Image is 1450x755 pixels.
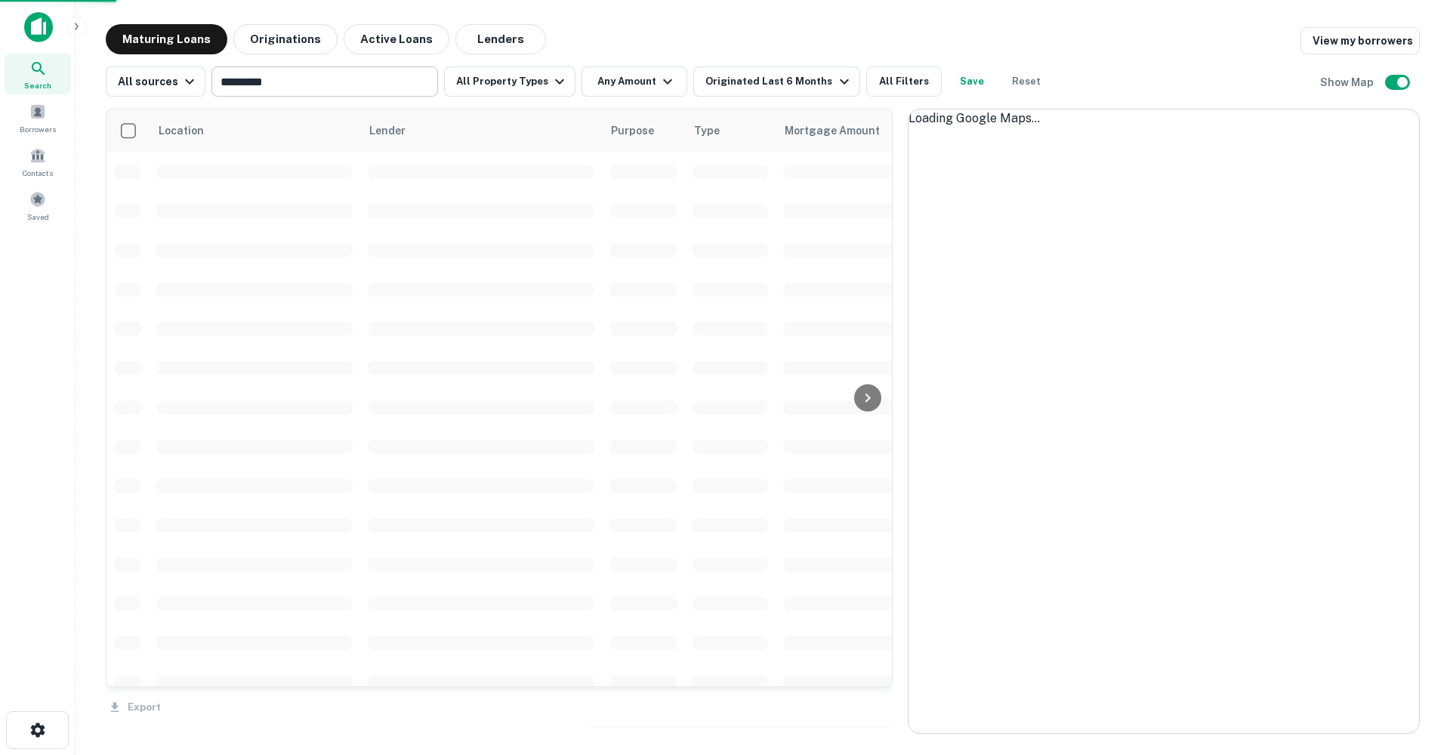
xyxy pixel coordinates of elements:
button: Lenders [455,24,546,54]
a: Saved [5,185,71,226]
div: Originated Last 6 Months [705,72,853,91]
button: Save your search to get updates of matches that match your search criteria. [948,66,996,97]
img: capitalize-icon.png [24,12,53,42]
button: All Filters [866,66,942,97]
div: Loading Google Maps... [909,109,1419,128]
a: View my borrowers [1300,27,1420,54]
button: Reset [1002,66,1050,97]
h6: Show Map [1320,74,1376,91]
div: All sources [118,72,199,91]
span: Mortgage Amount [785,122,899,140]
th: Purpose [602,109,685,152]
span: Search [24,79,51,91]
span: Purpose [611,122,674,140]
iframe: Chat Widget [1374,634,1450,707]
th: Location [149,109,360,152]
span: Location [158,122,224,140]
span: Lender [369,122,406,140]
a: Search [5,54,71,94]
button: All Property Types [444,66,575,97]
th: Type [685,109,776,152]
th: Mortgage Amount [776,109,942,152]
button: Any Amount [582,66,687,97]
button: Originated Last 6 Months [693,66,859,97]
span: Saved [27,211,49,223]
span: Borrowers [20,123,56,135]
button: All sources [106,66,205,97]
button: Maturing Loans [106,24,227,54]
span: Contacts [23,167,53,179]
button: Originations [233,24,338,54]
button: Active Loans [344,24,449,54]
span: Type [694,122,739,140]
a: Borrowers [5,97,71,138]
a: Contacts [5,141,71,182]
th: Lender [360,109,602,152]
